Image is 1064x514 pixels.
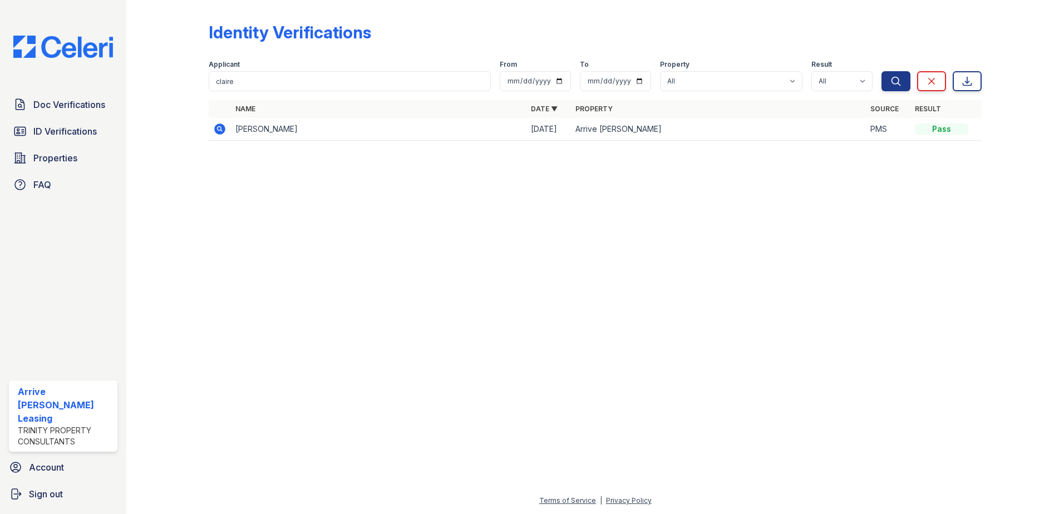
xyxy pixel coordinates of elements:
[915,105,941,113] a: Result
[4,483,122,505] a: Sign out
[231,118,526,141] td: [PERSON_NAME]
[531,105,558,113] a: Date ▼
[4,456,122,478] a: Account
[870,105,899,113] a: Source
[209,71,491,91] input: Search by name or phone number
[915,123,968,135] div: Pass
[9,120,117,142] a: ID Verifications
[33,125,97,138] span: ID Verifications
[571,118,866,141] td: Arrive [PERSON_NAME]
[9,93,117,116] a: Doc Verifications
[18,385,113,425] div: Arrive [PERSON_NAME] Leasing
[29,461,64,474] span: Account
[600,496,602,505] div: |
[33,178,51,191] span: FAQ
[580,60,589,69] label: To
[29,487,63,501] span: Sign out
[209,60,240,69] label: Applicant
[33,151,77,165] span: Properties
[539,496,596,505] a: Terms of Service
[9,174,117,196] a: FAQ
[575,105,613,113] a: Property
[18,425,113,447] div: Trinity Property Consultants
[235,105,255,113] a: Name
[606,496,652,505] a: Privacy Policy
[33,98,105,111] span: Doc Verifications
[500,60,517,69] label: From
[811,60,832,69] label: Result
[9,147,117,169] a: Properties
[660,60,689,69] label: Property
[4,36,122,58] img: CE_Logo_Blue-a8612792a0a2168367f1c8372b55b34899dd931a85d93a1a3d3e32e68fde9ad4.png
[866,118,910,141] td: PMS
[209,22,371,42] div: Identity Verifications
[526,118,571,141] td: [DATE]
